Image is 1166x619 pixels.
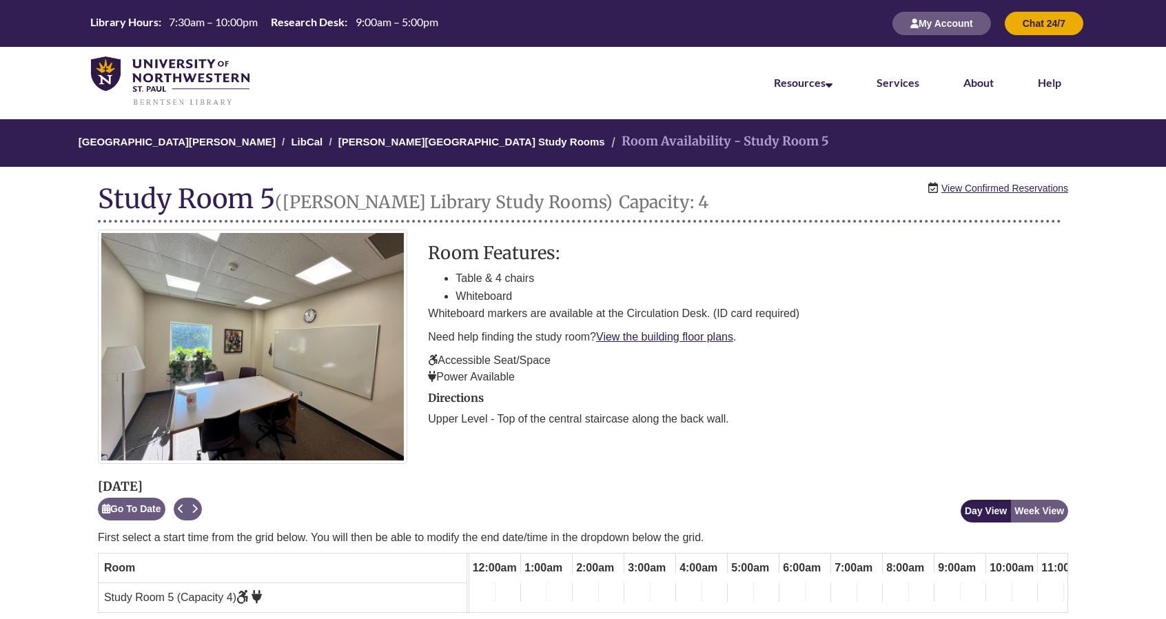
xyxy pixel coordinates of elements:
span: Room [104,562,135,574]
small: ([PERSON_NAME] Library Study Rooms) [275,191,613,213]
a: Hours Today [85,14,443,32]
button: Day View [961,500,1011,522]
a: Help [1038,76,1061,89]
span: 7:00am [831,556,876,580]
a: LibCal [291,136,323,148]
h3: Room Features: [428,243,1068,263]
h2: [DATE] [98,480,202,494]
table: Hours Today [85,14,443,31]
span: 10:00am [986,556,1037,580]
p: Need help finding the study room? . [428,329,1068,345]
h2: Directions [428,392,1068,405]
h1: Study Room 5 [98,184,1061,223]
span: 11:00am [1038,556,1089,580]
span: 5:00am [728,556,773,580]
nav: Breadcrumb [98,119,1068,167]
div: description [428,243,1068,385]
span: 9:00am – 5:00pm [356,15,438,28]
button: Next [187,498,202,520]
span: 4:00am [676,556,721,580]
span: 8:00am [883,556,928,580]
th: Library Hours: [85,14,163,30]
p: Whiteboard markers are available at the Circulation Desk. (ID card required) [428,305,1068,322]
p: Accessible Seat/Space Power Available [428,352,1068,385]
a: Services [877,76,919,89]
span: 2:00am [573,556,617,580]
span: 7:30am – 10:00pm [169,15,258,28]
p: Upper Level - Top of the central staircase along the back wall. [428,411,1068,427]
p: First select a start time from the grid below. You will then be able to modify the end date/time ... [98,529,1068,546]
a: View the building floor plans [596,331,733,343]
button: Week View [1010,500,1068,522]
small: Capacity: 4 [619,191,708,213]
li: Table & 4 chairs [456,270,1068,287]
a: View Confirmed Reservations [941,181,1068,196]
span: 3:00am [624,556,669,580]
button: Chat 24/7 [1005,12,1083,35]
a: My Account [892,17,991,29]
li: Whiteboard [456,287,1068,305]
img: UNWSP Library Logo [91,57,249,107]
a: About [963,76,994,89]
th: Research Desk: [265,14,349,30]
a: Chat 24/7 [1005,17,1083,29]
span: Study Room 5 (Capacity 4) [104,591,263,603]
button: My Account [892,12,991,35]
button: Previous [174,498,188,520]
li: Room Availability - Study Room 5 [608,132,829,152]
span: 6:00am [779,556,824,580]
a: [GEOGRAPHIC_DATA][PERSON_NAME] [79,136,276,148]
a: Resources [774,76,832,89]
span: 9:00am [934,556,979,580]
img: Study Room 5 [98,230,407,464]
span: 12:00am [469,556,520,580]
div: directions [428,392,1068,428]
a: [PERSON_NAME][GEOGRAPHIC_DATA] Study Rooms [338,136,605,148]
span: 1:00am [521,556,566,580]
button: Go To Date [98,498,165,520]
